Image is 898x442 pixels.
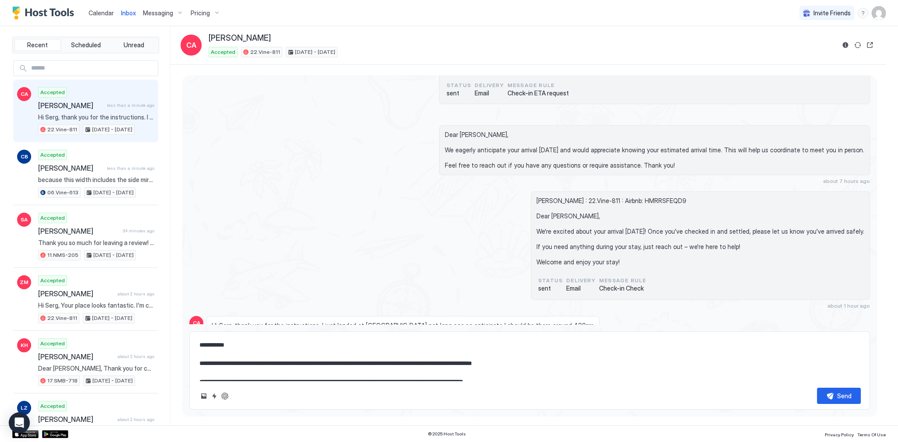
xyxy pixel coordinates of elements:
a: Host Tools Logo [12,7,78,20]
span: [DATE] - [DATE] [93,189,134,196]
div: Open Intercom Messenger [9,412,30,433]
span: Delivery [475,81,504,89]
span: Check-in Check [599,284,646,292]
span: Accepted [40,214,65,222]
span: ZM [20,278,28,286]
span: Inbox [121,9,136,17]
span: [PERSON_NAME] [38,101,103,110]
span: SA [21,216,28,224]
span: Pricing [191,9,210,17]
span: CA [193,319,200,327]
span: Delivery [566,277,596,284]
span: 34 minutes ago [123,228,154,234]
button: Send [817,388,861,404]
span: Accepted [40,88,65,96]
span: Unread [124,41,144,49]
span: Recent [27,41,48,49]
span: [DATE] - [DATE] [92,314,132,322]
span: © 2025 Host Tools [428,431,466,437]
span: Check-in ETA request [508,89,569,97]
span: 22.Vine-811 [47,126,77,133]
span: Dear [PERSON_NAME], We eagerly anticipate your arrival [DATE] and would appreciate knowing your e... [445,131,864,169]
div: Send [837,391,852,400]
span: CA [186,40,196,50]
span: Invite Friends [813,9,851,17]
span: Hi Serg, thank you for the instructions. I just landed at [GEOGRAPHIC_DATA] not long ago so antic... [38,113,154,121]
span: Message Rule [599,277,646,284]
button: Recent [14,39,61,51]
span: LZ [21,404,28,412]
span: Thank you so much for leaving a review! We truly appreciate your feedback and are glad to hear th... [38,239,154,247]
span: [DATE] - [DATE] [92,126,132,133]
span: 22.Vine-811 [47,314,77,322]
span: about 2 hours ago [117,354,154,359]
span: Terms Of Use [857,432,886,437]
a: Inbox [121,8,136,18]
span: Accepted [40,277,65,284]
span: [DATE] - [DATE] [92,377,133,385]
span: because this width includes the side mirors [38,176,154,184]
span: Messaging [143,9,173,17]
a: Terms Of Use [857,429,886,438]
span: Hi Serg, Your place looks fantastic. I'm coming into town for film production, and the location i... [38,302,154,309]
span: sent [447,89,471,97]
span: less than a minute ago [107,165,154,171]
span: [PERSON_NAME] [38,227,119,235]
span: [PERSON_NAME] [38,164,103,172]
span: status [538,277,563,284]
a: App Store [12,430,39,438]
span: Accepted [40,151,65,159]
div: tab-group [12,37,159,53]
span: Dear [PERSON_NAME], Thank you for choosing to stay at our apartment. We hope you’ve enjoyed every... [38,365,154,372]
button: ChatGPT Auto Reply [220,391,230,401]
span: [DATE] - [DATE] [295,48,335,56]
button: Open reservation [865,40,875,50]
span: [PERSON_NAME] : 22.Vine-811 : Airbnb: HMRRSFEQD9 Dear [PERSON_NAME], We're excited about your arr... [536,197,864,266]
button: Upload image [199,391,209,401]
span: 22.Vine-811 [250,48,280,56]
span: Calendar [89,9,114,17]
span: Hi Serg, thank you for the instructions. I just landed at [GEOGRAPHIC_DATA] not long ago so antic... [212,322,594,330]
span: less than a minute ago [107,102,154,108]
a: Calendar [89,8,114,18]
span: about 7 hours ago [823,178,870,184]
a: Google Play Store [42,430,68,438]
span: KH [21,341,28,349]
span: CB [21,153,28,161]
button: Sync reservation [852,40,863,50]
span: [PERSON_NAME] [38,289,114,298]
input: Input Field [28,61,158,76]
span: [DATE] - [DATE] [93,251,134,259]
span: about 2 hours ago [117,291,154,297]
span: Accepted [40,340,65,347]
button: Reservation information [840,40,851,50]
button: Unread [110,39,157,51]
span: Email [475,89,504,97]
span: Privacy Policy [825,432,854,437]
span: [PERSON_NAME] [38,352,114,361]
span: CA [21,90,28,98]
button: Scheduled [63,39,109,51]
a: Privacy Policy [825,429,854,438]
span: Email [566,284,596,292]
span: about 2 hours ago [117,417,154,422]
span: sent [538,284,563,292]
button: Quick reply [209,391,220,401]
span: 11.NMS-205 [47,251,78,259]
span: [PERSON_NAME] [209,33,271,43]
div: User profile [872,6,886,20]
span: 17.SMB-718 [47,377,78,385]
span: Message Rule [508,81,569,89]
span: Scheduled [71,41,101,49]
span: 06.Vine-613 [47,189,78,196]
span: [PERSON_NAME] [38,415,114,424]
span: Accepted [40,402,65,410]
span: status [447,81,471,89]
div: menu [858,8,868,18]
span: Accepted [211,48,235,56]
span: about 1 hour ago [827,302,870,309]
